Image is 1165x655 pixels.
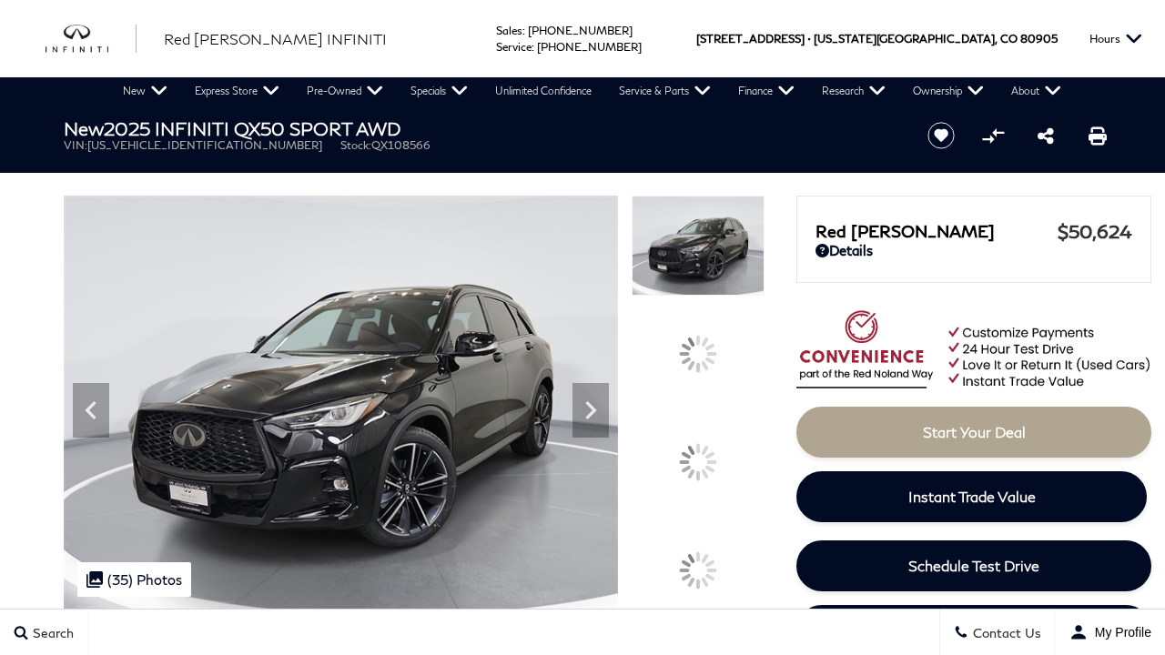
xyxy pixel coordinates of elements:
a: [STREET_ADDRESS] • [US_STATE][GEOGRAPHIC_DATA], CO 80905 [696,32,1058,45]
button: user-profile-menu [1056,610,1165,655]
a: New [109,77,181,105]
img: New 2025 BLACK OBSIDIAN INFINITI SPORT AWD image 1 [64,196,618,610]
div: (35) Photos [77,562,191,597]
a: Research [808,77,899,105]
span: Red [PERSON_NAME] [815,221,1058,241]
span: Red [PERSON_NAME] INFINITI [164,30,387,47]
a: Finance [724,77,808,105]
a: Service & Parts [605,77,724,105]
span: Instant Trade Value [908,488,1036,505]
button: Save vehicle [921,121,961,150]
span: : [522,24,525,37]
a: [PHONE_NUMBER] [537,40,642,54]
a: Pre-Owned [293,77,397,105]
a: Express Store [181,77,293,105]
span: My Profile [1088,625,1151,640]
a: Ownership [899,77,998,105]
a: Red [PERSON_NAME] INFINITI [164,28,387,50]
a: Red [PERSON_NAME] $50,624 [815,220,1132,242]
span: Sales [496,24,522,37]
button: Compare vehicle [979,122,1007,149]
span: Search [28,625,74,640]
a: Print this New 2025 INFINITI QX50 SPORT AWD [1089,125,1107,146]
span: $50,624 [1058,220,1132,242]
a: Specials [397,77,481,105]
a: Instant Trade Value [796,471,1147,522]
nav: Main Navigation [109,77,1075,105]
span: Contact Us [968,625,1041,640]
a: About [998,77,1075,105]
a: infiniti [46,25,137,54]
span: [US_VEHICLE_IDENTIFICATION_NUMBER] [87,138,322,152]
a: Unlimited Confidence [481,77,605,105]
a: Start Your Deal [796,407,1151,458]
a: Schedule Test Drive [796,540,1151,591]
strong: New [64,117,104,139]
a: [PHONE_NUMBER] [528,24,633,37]
span: Service [496,40,532,54]
span: : [532,40,534,54]
img: INFINITI [46,25,137,54]
a: Share this New 2025 INFINITI QX50 SPORT AWD [1038,125,1054,146]
h1: 2025 INFINITI QX50 SPORT AWD [64,118,897,138]
span: Start Your Deal [923,423,1026,440]
span: VIN: [64,138,87,152]
span: Stock: [340,138,371,152]
img: New 2025 BLACK OBSIDIAN INFINITI SPORT AWD image 1 [632,196,765,296]
span: Schedule Test Drive [908,557,1039,574]
a: Details [815,242,1132,258]
span: QX108566 [371,138,431,152]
